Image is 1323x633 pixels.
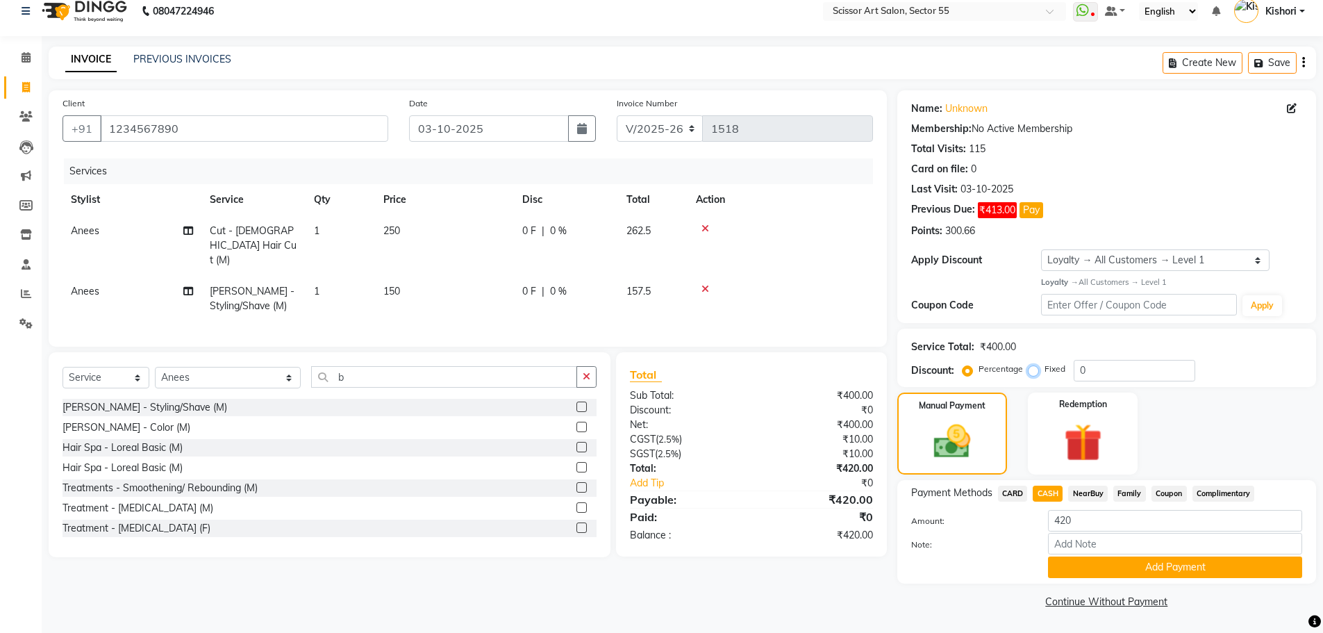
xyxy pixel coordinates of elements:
[774,476,883,491] div: ₹0
[626,285,651,297] span: 157.5
[1059,398,1107,411] label: Redemption
[751,388,883,403] div: ₹400.00
[751,528,883,543] div: ₹420.00
[63,461,183,475] div: Hair Spa - Loreal Basic (M)
[978,202,1017,218] span: ₹413.00
[971,162,976,176] div: 0
[626,224,651,237] span: 262.5
[619,509,751,525] div: Paid:
[751,509,883,525] div: ₹0
[751,418,883,432] div: ₹400.00
[619,432,751,447] div: ( )
[911,253,1042,268] div: Apply Discount
[63,521,210,536] div: Treatment - [MEDICAL_DATA] (F)
[1045,363,1065,375] label: Fixed
[969,142,985,156] div: 115
[314,285,319,297] span: 1
[960,182,1013,197] div: 03-10-2025
[63,420,190,435] div: [PERSON_NAME] - Color (M)
[311,366,577,388] input: Search or Scan
[911,182,958,197] div: Last Visit:
[542,224,544,238] span: |
[1041,277,1302,288] div: All Customers → Level 1
[630,368,662,382] span: Total
[911,142,966,156] div: Total Visits:
[409,97,428,110] label: Date
[383,224,400,237] span: 250
[911,122,972,136] div: Membership:
[619,461,751,476] div: Total:
[64,158,883,184] div: Services
[1192,486,1255,502] span: Complimentary
[901,515,1038,527] label: Amount:
[911,162,968,176] div: Card on file:
[630,447,655,460] span: SGST
[751,491,883,508] div: ₹420.00
[63,400,227,415] div: [PERSON_NAME] - Styling/Shave (M)
[63,97,85,110] label: Client
[522,224,536,238] span: 0 F
[1068,486,1108,502] span: NearBuy
[911,340,974,354] div: Service Total:
[911,122,1302,136] div: No Active Membership
[919,400,985,412] label: Manual Payment
[911,224,942,238] div: Points:
[63,184,201,215] th: Stylist
[900,595,1313,609] a: Continue Without Payment
[1113,486,1146,502] span: Family
[71,224,99,237] span: Anees
[619,418,751,432] div: Net:
[922,420,982,463] img: _cash.svg
[688,184,873,215] th: Action
[550,224,567,238] span: 0 %
[1052,419,1114,466] img: _gift.svg
[911,298,1042,313] div: Coupon Code
[306,184,375,215] th: Qty
[911,486,992,500] span: Payment Methods
[911,202,975,218] div: Previous Due:
[63,481,258,495] div: Treatments - Smoothening/ Rebounding (M)
[133,53,231,65] a: PREVIOUS INVOICES
[619,528,751,543] div: Balance :
[514,184,618,215] th: Disc
[63,441,183,455] div: Hair Spa - Loreal Basic (M)
[619,491,751,508] div: Payable:
[1048,557,1302,578] button: Add Payment
[1248,52,1297,74] button: Save
[383,285,400,297] span: 150
[1041,294,1237,315] input: Enter Offer / Coupon Code
[71,285,99,297] span: Anees
[658,434,679,445] span: 2.5%
[911,363,954,378] div: Discount:
[751,461,883,476] div: ₹420.00
[617,97,677,110] label: Invoice Number
[1242,295,1282,316] button: Apply
[751,403,883,418] div: ₹0
[210,285,294,312] span: [PERSON_NAME] - Styling/Shave (M)
[1163,52,1242,74] button: Create New
[542,284,544,299] span: |
[550,284,567,299] span: 0 %
[998,486,1028,502] span: CARD
[619,403,751,418] div: Discount:
[619,476,773,491] a: Add Tip
[1151,486,1187,502] span: Coupon
[65,47,117,72] a: INVOICE
[630,433,656,445] span: CGST
[63,501,213,516] div: Treatment - [MEDICAL_DATA] (M)
[911,101,942,116] div: Name:
[618,184,688,215] th: Total
[210,224,297,266] span: Cut - [DEMOGRAPHIC_DATA] Hair Cut (M)
[100,115,388,142] input: Search by Name/Mobile/Email/Code
[1048,533,1302,554] input: Add Note
[945,224,975,238] div: 300.66
[619,447,751,461] div: ( )
[945,101,988,116] a: Unknown
[522,284,536,299] span: 0 F
[901,539,1038,551] label: Note:
[1020,202,1043,218] button: Pay
[751,447,883,461] div: ₹10.00
[314,224,319,237] span: 1
[979,363,1023,375] label: Percentage
[1033,486,1063,502] span: CASH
